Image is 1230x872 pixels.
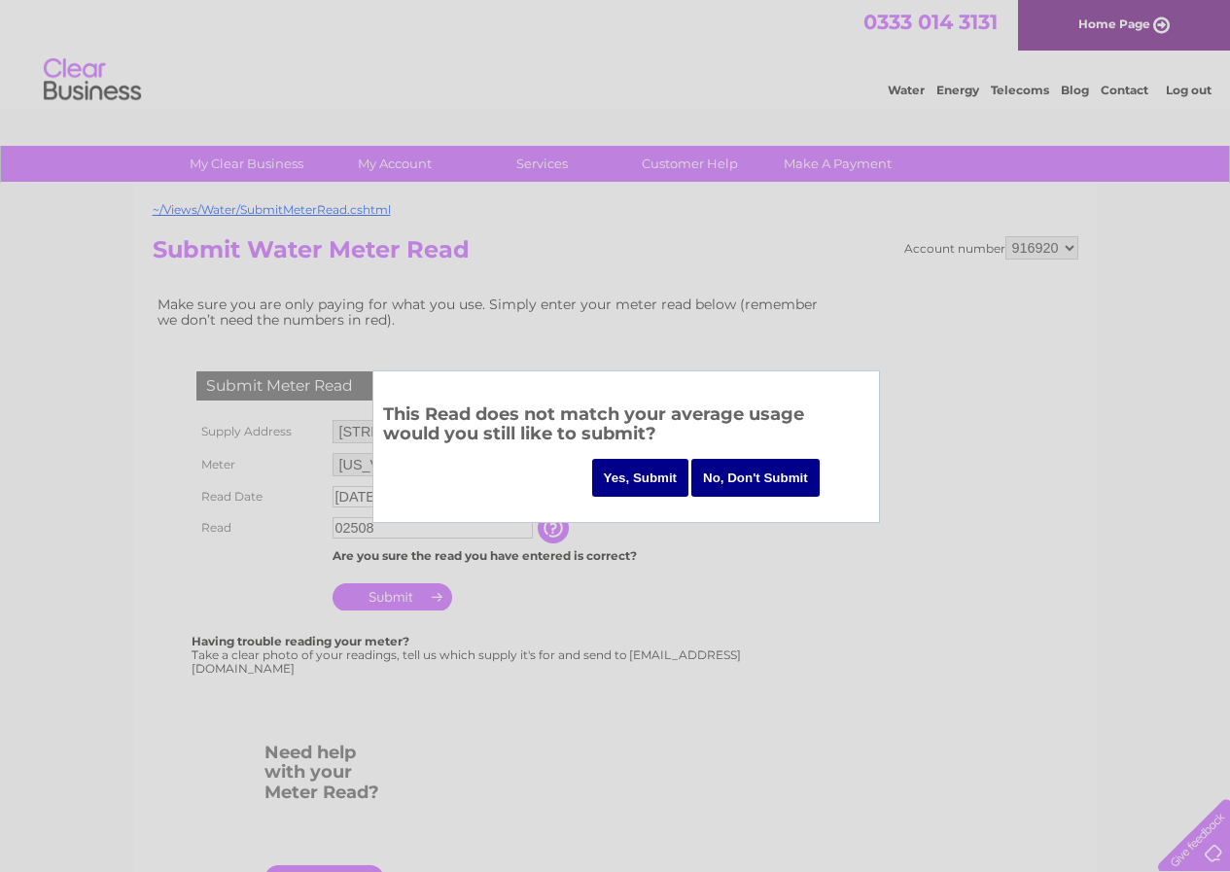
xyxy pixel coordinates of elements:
a: Contact [1101,83,1148,97]
input: Yes, Submit [592,459,689,497]
img: logo.png [43,51,142,110]
input: No, Don't Submit [691,459,820,497]
a: Energy [936,83,979,97]
a: Log out [1166,83,1212,97]
a: Telecoms [991,83,1049,97]
a: Blog [1061,83,1089,97]
a: 0333 014 3131 [863,10,998,34]
a: Water [888,83,925,97]
div: Clear Business is a trading name of Verastar Limited (registered in [GEOGRAPHIC_DATA] No. 3667643... [157,11,1075,94]
h3: This Read does not match your average usage would you still like to submit? [383,401,869,454]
